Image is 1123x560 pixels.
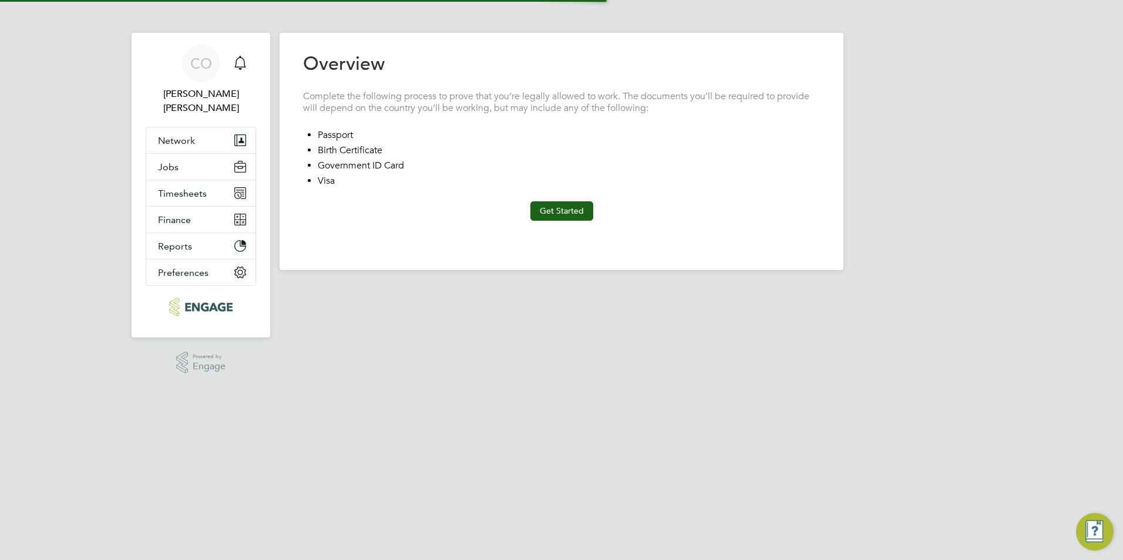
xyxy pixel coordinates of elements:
[146,259,255,285] button: Preferences
[169,298,232,316] img: carbonrecruitment-logo-retina.png
[146,45,256,115] a: CO[PERSON_NAME] [PERSON_NAME]
[146,180,255,206] button: Timesheets
[190,56,212,71] span: CO
[1076,513,1114,551] button: Engage Resource Center
[158,267,209,278] span: Preferences
[158,214,191,225] span: Finance
[530,201,593,220] button: Get Started
[318,175,820,190] li: Visa
[146,127,255,153] button: Network
[146,154,255,180] button: Jobs
[146,87,256,115] span: Connor O'sullivan
[158,161,179,173] span: Jobs
[158,188,207,199] span: Timesheets
[193,352,226,362] span: Powered by
[303,90,820,115] p: Complete the following process to prove that you’re legally allowed to work. The documents you’ll...
[176,352,226,374] a: Powered byEngage
[146,207,255,232] button: Finance
[146,298,256,316] a: Go to home page
[303,52,385,76] h2: Overview
[318,129,820,144] li: Passport
[132,33,270,338] nav: Main navigation
[318,144,820,160] li: Birth Certificate
[158,241,192,252] span: Reports
[318,160,820,175] li: Government ID Card
[158,135,195,146] span: Network
[193,362,226,372] span: Engage
[146,233,255,259] button: Reports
